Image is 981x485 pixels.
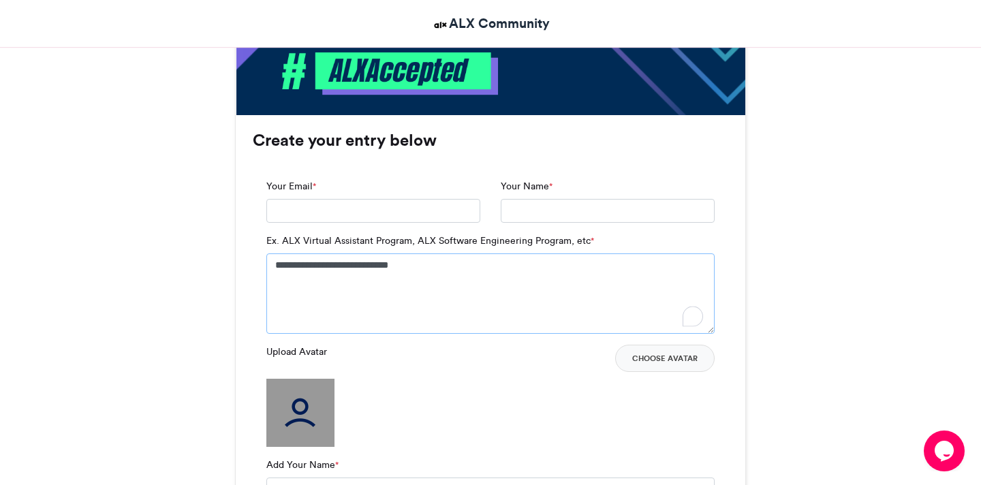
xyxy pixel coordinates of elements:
a: ALX Community [432,14,550,33]
img: ALX Community [432,16,449,33]
textarea: To enrich screen reader interactions, please activate Accessibility in Grammarly extension settings [266,253,715,334]
iframe: chat widget [924,431,967,471]
label: Ex. ALX Virtual Assistant Program, ALX Software Engineering Program, etc [266,234,594,248]
label: Your Name [501,179,552,193]
button: Choose Avatar [615,345,715,372]
label: Your Email [266,179,316,193]
label: Add Your Name [266,458,339,472]
img: user_filled.png [266,379,334,447]
label: Upload Avatar [266,345,327,359]
h3: Create your entry below [253,132,728,148]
